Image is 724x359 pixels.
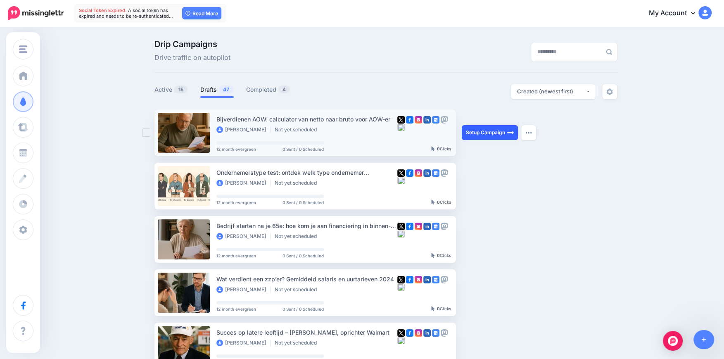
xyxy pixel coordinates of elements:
li: [PERSON_NAME] [216,340,271,346]
img: bluesky-grey-square.png [397,230,405,238]
li: Not yet scheduled [275,126,321,133]
img: dots.png [525,131,532,134]
span: 47 [219,86,233,93]
span: 0 Sent / 0 Scheduled [282,200,324,204]
a: My Account [641,3,712,24]
img: linkedin-square.png [423,169,431,177]
img: search-grey-6.png [606,49,612,55]
img: mastodon-grey-square.png [441,169,448,177]
span: 0 Sent / 0 Scheduled [282,147,324,151]
img: bluesky-grey-square.png [397,124,405,131]
img: pointer-grey-darker.png [431,146,435,151]
span: 12 month evergreen [216,147,256,151]
li: [PERSON_NAME] [216,286,271,293]
b: 0 [437,200,440,204]
li: [PERSON_NAME] [216,126,271,133]
img: bluesky-grey-square.png [397,283,405,291]
img: bluesky-grey-square.png [397,177,405,184]
img: facebook-square.png [406,116,413,124]
img: instagram-square.png [415,276,422,283]
div: Clicks [431,307,451,311]
span: 12 month evergreen [216,200,256,204]
img: google_business-square.png [432,223,439,230]
button: Created (newest first) [511,84,596,99]
span: 15 [174,86,188,93]
img: pointer-grey-darker.png [431,200,435,204]
img: linkedin-square.png [423,223,431,230]
img: google_business-square.png [432,276,439,283]
img: linkedin-square.png [423,329,431,337]
span: Drive traffic on autopilot [154,52,230,63]
img: instagram-square.png [415,169,422,177]
img: google_business-square.png [432,329,439,337]
img: instagram-square.png [415,116,422,124]
span: 12 month evergreen [216,254,256,258]
span: 4 [278,86,290,93]
span: A social token has expired and needs to be re-authenticated… [79,7,173,19]
li: [PERSON_NAME] [216,180,271,186]
img: linkedin-square.png [423,276,431,283]
div: Open Intercom Messenger [663,331,683,351]
div: Clicks [431,253,451,258]
li: Not yet scheduled [275,340,321,346]
a: Read More [182,7,221,19]
div: Clicks [431,147,451,152]
div: Ondernemerstype test: ontdek welk type ondernemer [PERSON_NAME] [216,168,397,177]
img: mastodon-grey-square.png [441,276,448,283]
img: bluesky-grey-square.png [397,337,405,344]
span: Drip Campaigns [154,40,230,48]
img: twitter-square.png [397,329,405,337]
img: pointer-grey-darker.png [431,306,435,311]
img: pointer-grey-darker.png [431,253,435,258]
a: Drafts47 [200,85,234,95]
img: facebook-square.png [406,329,413,337]
div: Clicks [431,200,451,205]
img: settings-grey.png [606,88,613,95]
li: [PERSON_NAME] [216,233,271,240]
img: facebook-square.png [406,169,413,177]
li: Not yet scheduled [275,286,321,293]
span: 0 Sent / 0 Scheduled [282,307,324,311]
b: 0 [437,253,440,258]
img: twitter-square.png [397,116,405,124]
img: mastodon-grey-square.png [441,116,448,124]
img: twitter-square.png [397,223,405,230]
img: mastodon-grey-square.png [441,223,448,230]
img: google_business-square.png [432,169,439,177]
div: Bedrijf starten na je 65e: hoe kom je aan financiering in binnen- of buitenland? [216,221,397,231]
img: menu.png [19,45,27,53]
img: mastodon-grey-square.png [441,329,448,337]
img: facebook-square.png [406,223,413,230]
img: facebook-square.png [406,276,413,283]
img: google_business-square.png [432,116,439,124]
img: instagram-square.png [415,329,422,337]
a: Completed4 [246,85,290,95]
img: instagram-square.png [415,223,422,230]
span: Social Token Expired. [79,7,127,13]
img: linkedin-square.png [423,116,431,124]
img: arrow-long-right-white.png [507,129,514,136]
b: 0 [437,306,440,311]
a: Active15 [154,85,188,95]
li: Not yet scheduled [275,180,321,186]
b: 0 [437,146,440,151]
span: 0 Sent / 0 Scheduled [282,254,324,258]
img: twitter-square.png [397,276,405,283]
div: Bijverdienen AOW: calculator van netto naar bruto voor AOW-er [216,114,397,124]
img: Missinglettr [8,6,64,20]
a: Setup Campaign [462,125,518,140]
span: 12 month evergreen [216,307,256,311]
img: twitter-square.png [397,169,405,177]
li: Not yet scheduled [275,233,321,240]
div: Succes op latere leeftijd – [PERSON_NAME], oprichter Walmart [216,328,397,337]
div: Wat verdient een zzp’er? Gemiddeld salaris en uurtarieven 2024 [216,274,397,284]
div: Created (newest first) [517,88,586,95]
